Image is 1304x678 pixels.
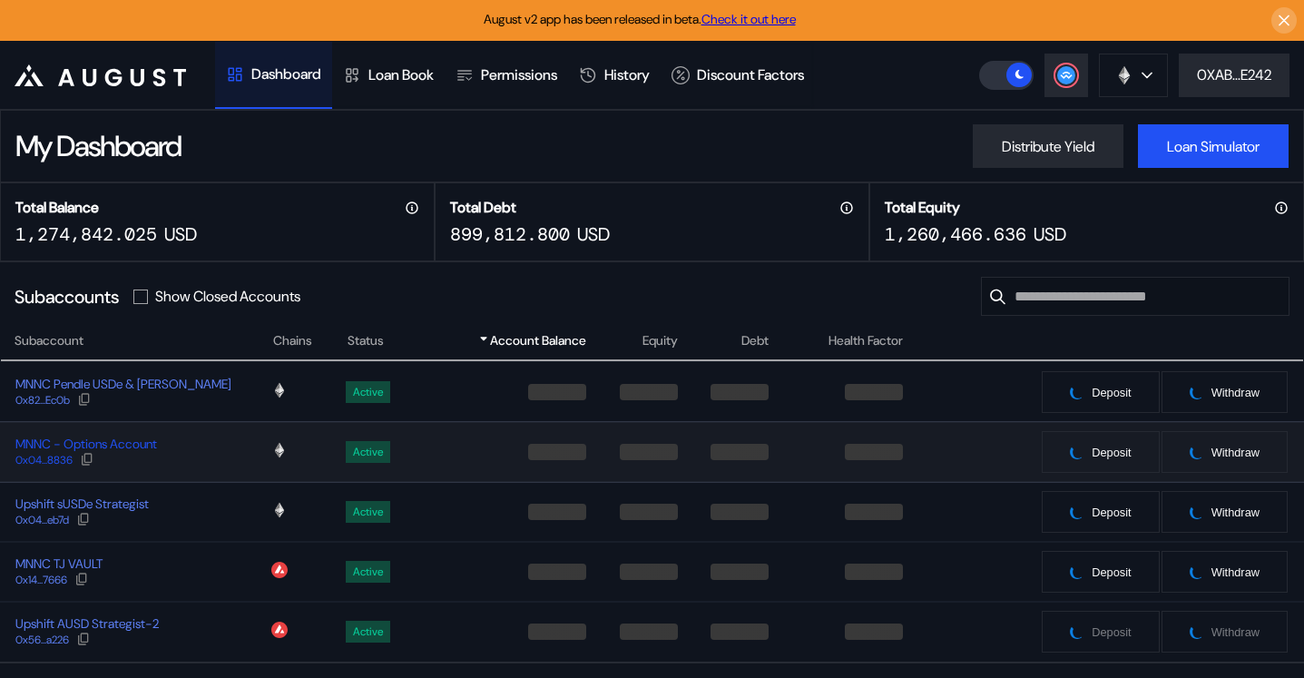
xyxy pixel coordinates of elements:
a: Dashboard [215,42,332,109]
button: Distribute Yield [973,124,1123,168]
button: pendingWithdraw [1161,550,1289,594]
span: Debt [741,331,769,350]
a: History [568,42,661,109]
div: Active [353,506,383,518]
img: pending [1070,505,1084,519]
span: Withdraw [1211,565,1260,579]
div: MNNC TJ VAULT [15,555,103,572]
button: Loan Simulator [1138,124,1289,168]
button: pendingDeposit [1041,370,1160,414]
img: pending [1070,624,1084,639]
div: 0x04...eb7d [15,514,69,526]
div: 0x04...8836 [15,454,73,467]
div: 1,274,842.025 [15,222,157,246]
span: Deposit [1092,386,1131,399]
span: Withdraw [1211,506,1260,519]
button: 0XAB...E242 [1179,54,1289,97]
button: chain logo [1099,54,1168,97]
span: Deposit [1092,446,1131,459]
span: Withdraw [1211,446,1260,459]
span: Status [348,331,384,350]
div: MNNC Pendle USDe & [PERSON_NAME] [15,376,231,392]
div: History [604,65,650,84]
div: 0x56...a226 [15,634,69,646]
div: Active [353,625,383,638]
div: 0x14...7666 [15,574,67,586]
div: Upshift AUSD Strategist-2 [15,615,159,632]
div: Loan Book [368,65,434,84]
button: pendingWithdraw [1161,490,1289,534]
div: Active [353,565,383,578]
span: Equity [642,331,678,350]
button: pendingWithdraw [1161,610,1289,653]
button: pendingWithdraw [1161,370,1289,414]
img: chain logo [271,562,288,578]
button: pendingWithdraw [1161,430,1289,474]
h2: Total Debt [450,198,516,217]
img: chain logo [271,622,288,638]
span: Withdraw [1211,625,1260,639]
img: pending [1190,624,1204,639]
span: Chains [273,331,312,350]
div: USD [1034,222,1066,246]
div: My Dashboard [15,127,181,165]
button: pendingDeposit [1041,610,1160,653]
div: 1,260,466.636 [885,222,1026,246]
button: pendingDeposit [1041,430,1160,474]
div: Active [353,446,383,458]
img: chain logo [271,502,288,518]
img: pending [1190,385,1204,399]
div: Subaccounts [15,285,119,309]
a: Check it out here [701,11,796,27]
div: USD [577,222,610,246]
button: pendingDeposit [1041,490,1160,534]
img: pending [1190,445,1204,459]
div: USD [164,222,197,246]
img: chain logo [1114,65,1134,85]
span: Withdraw [1211,386,1260,399]
div: Permissions [481,65,557,84]
div: Active [353,386,383,398]
span: Subaccount [15,331,83,350]
a: Permissions [445,42,568,109]
img: pending [1190,565,1204,579]
span: August v2 app has been released in beta. [484,11,796,27]
img: chain logo [271,382,288,398]
h2: Total Equity [885,198,960,217]
span: Account Balance [490,331,586,350]
span: Deposit [1092,565,1131,579]
div: Discount Factors [697,65,804,84]
div: Loan Simulator [1167,137,1260,156]
a: Loan Book [332,42,445,109]
div: Distribute Yield [1002,137,1094,156]
label: Show Closed Accounts [155,287,300,306]
img: chain logo [271,442,288,458]
div: 0XAB...E242 [1197,65,1271,84]
a: Discount Factors [661,42,815,109]
span: Deposit [1092,506,1131,519]
span: Deposit [1092,625,1131,639]
div: Upshift sUSDe Strategist [15,496,149,512]
img: pending [1070,565,1084,579]
span: Health Factor [828,331,903,350]
div: MNNC - Options Account [15,436,157,452]
img: pending [1070,385,1084,399]
img: pending [1070,445,1084,459]
div: 0x82...Ec0b [15,394,70,407]
button: pendingDeposit [1041,550,1160,594]
img: pending [1190,505,1204,519]
h2: Total Balance [15,198,99,217]
div: Dashboard [251,64,321,84]
div: 899,812.800 [450,222,570,246]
